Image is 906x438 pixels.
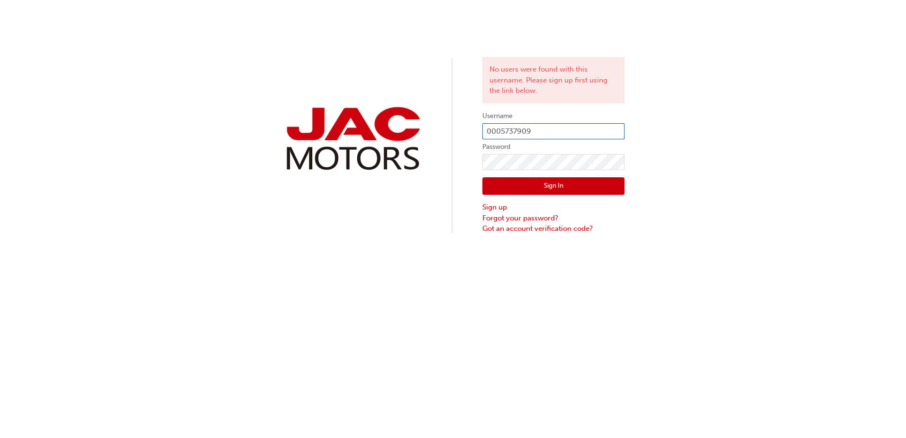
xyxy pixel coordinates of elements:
a: Sign up [482,202,625,213]
input: Username [482,123,625,139]
a: Got an account verification code? [482,223,625,234]
div: No users were found with this username. Please sign up first using the link below. [482,57,625,103]
label: Username [482,110,625,122]
img: jac-portal [281,103,424,174]
button: Sign In [482,177,625,195]
a: Forgot your password? [482,213,625,224]
label: Password [482,141,625,153]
